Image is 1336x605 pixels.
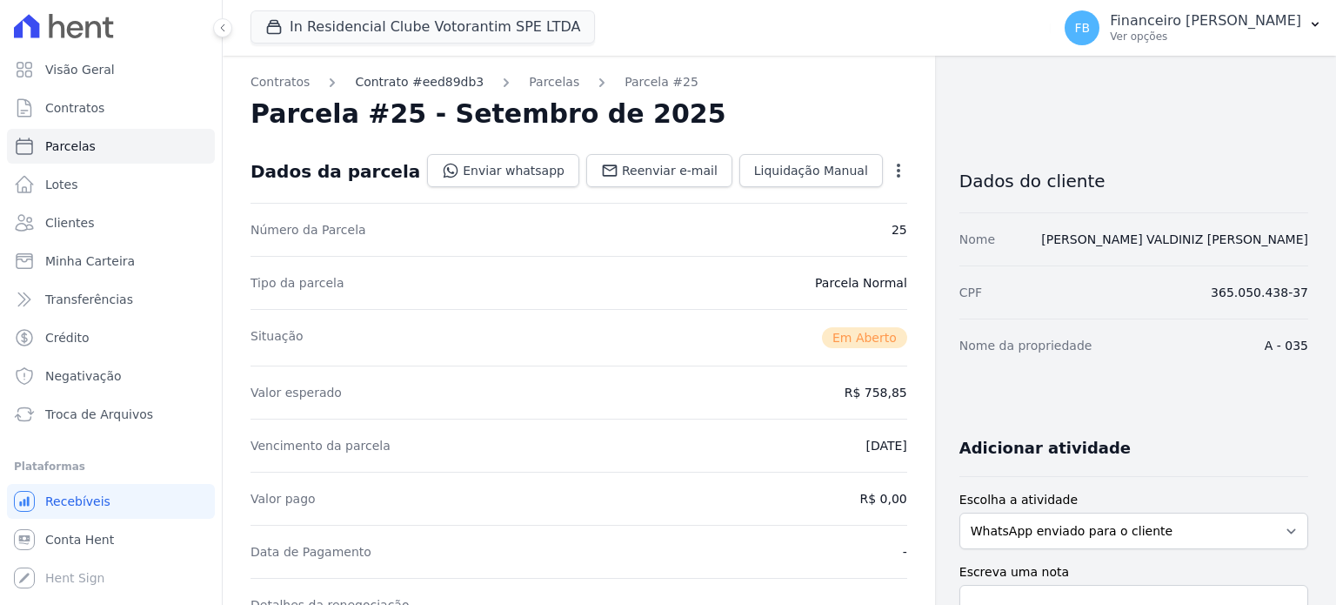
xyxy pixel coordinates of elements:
[250,384,342,401] dt: Valor esperado
[865,437,906,454] dd: [DATE]
[250,221,366,239] dt: Número da Parcela
[860,490,907,508] dd: R$ 0,00
[959,563,1308,581] label: Escreva uma nota
[754,162,868,179] span: Liquidação Manual
[7,129,215,164] a: Parcelas
[1051,3,1336,52] button: FB Financeiro [PERSON_NAME] Ver opções
[45,252,135,270] span: Minha Carteira
[959,337,1092,354] dt: Nome da propriedade
[250,490,316,508] dt: Valor pago
[250,73,310,91] a: Contratos
[45,493,110,510] span: Recebíveis
[7,244,215,279] a: Minha Carteira
[7,205,215,240] a: Clientes
[7,320,215,355] a: Crédito
[45,367,122,385] span: Negativação
[45,214,94,232] span: Clientes
[586,154,732,187] a: Reenviar e-mail
[250,274,344,292] dt: Tipo da parcela
[1074,22,1090,34] span: FB
[739,154,883,187] a: Liquidação Manual
[622,162,718,179] span: Reenviar e-mail
[45,291,133,308] span: Transferências
[45,61,115,78] span: Visão Geral
[903,543,907,561] dd: -
[7,522,215,557] a: Conta Hent
[1041,232,1308,246] a: [PERSON_NAME] VALDINIZ [PERSON_NAME]
[815,274,907,292] dd: Parcela Normal
[845,384,907,401] dd: R$ 758,85
[1110,30,1301,44] p: Ver opções
[45,329,90,346] span: Crédito
[250,73,907,91] nav: Breadcrumb
[7,397,215,432] a: Troca de Arquivos
[959,171,1308,192] h3: Dados do cliente
[1110,12,1301,30] p: Financeiro [PERSON_NAME]
[45,531,114,548] span: Conta Hent
[45,176,78,193] span: Lotes
[625,73,698,91] a: Parcela #25
[7,91,215,125] a: Contratos
[529,73,579,91] a: Parcelas
[7,52,215,87] a: Visão Geral
[959,231,995,248] dt: Nome
[250,437,391,454] dt: Vencimento da parcela
[427,154,579,187] a: Enviar whatsapp
[45,99,104,117] span: Contratos
[7,282,215,317] a: Transferências
[822,327,907,348] span: Em Aberto
[250,543,371,561] dt: Data de Pagamento
[959,438,1131,459] h3: Adicionar atividade
[45,138,96,155] span: Parcelas
[7,484,215,519] a: Recebíveis
[7,167,215,202] a: Lotes
[1211,284,1308,301] dd: 365.050.438-37
[355,73,484,91] a: Contrato #eed89db3
[959,284,982,301] dt: CPF
[250,161,420,182] div: Dados da parcela
[1265,337,1308,354] dd: A - 035
[250,10,595,44] button: In Residencial Clube Votorantim SPE LTDA
[45,406,153,423] span: Troca de Arquivos
[892,221,907,239] dd: 25
[250,327,304,348] dt: Situação
[7,359,215,393] a: Negativação
[959,491,1308,509] label: Escolha a atividade
[14,456,208,477] div: Plataformas
[250,98,726,130] h2: Parcela #25 - Setembro de 2025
